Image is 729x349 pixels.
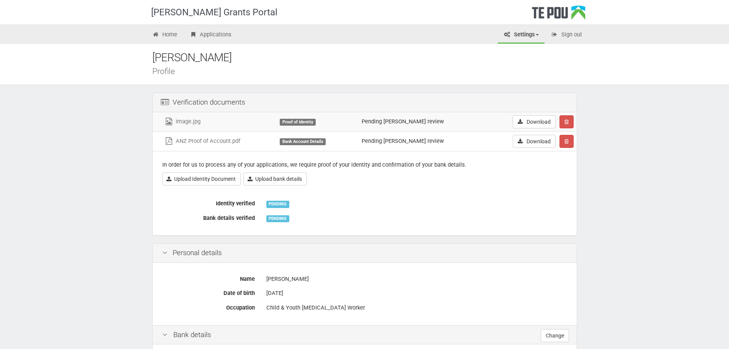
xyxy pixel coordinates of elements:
[152,67,589,75] div: Profile
[157,287,261,297] label: Date of birth
[266,287,567,300] div: [DATE]
[162,161,567,169] p: In order for us to process any of your applications, we require proof of your identity and confir...
[164,138,240,144] a: ANZ Proof of Account.pdf
[157,197,261,208] label: Identity verified
[532,5,585,25] div: Te Pou Logo
[153,93,577,112] div: Verification documents
[153,244,577,263] div: Personal details
[359,131,483,151] td: Pending [PERSON_NAME] review
[243,172,307,185] a: Upload bank details
[157,301,261,312] label: Occupation
[147,27,183,44] a: Home
[498,27,545,44] a: Settings
[266,301,567,315] div: Child & Youth [MEDICAL_DATA] Worker
[280,119,316,126] div: Proof of Identity
[157,211,261,222] label: Bank details verified
[266,215,289,222] div: PENDING
[162,172,241,185] a: Upload Identity Document
[152,49,589,66] div: [PERSON_NAME]
[157,272,261,283] label: Name
[513,115,556,128] a: Download
[184,27,237,44] a: Applications
[541,329,569,342] a: Change
[545,27,588,44] a: Sign out
[266,272,567,286] div: [PERSON_NAME]
[280,138,326,145] div: Bank Account Details
[153,325,577,345] div: Bank details
[359,112,483,132] td: Pending [PERSON_NAME] review
[266,201,289,208] div: PENDING
[513,135,556,148] a: Download
[164,118,201,125] a: Image.jpg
